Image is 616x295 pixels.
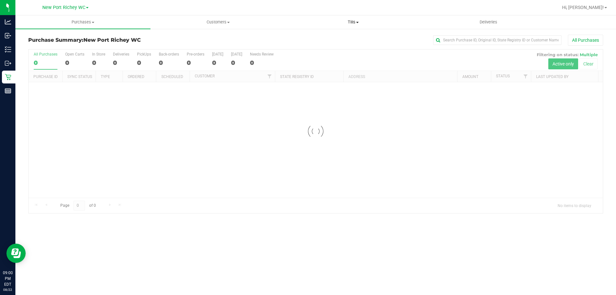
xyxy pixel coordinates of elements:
inline-svg: Inbound [5,32,11,39]
span: Hi, [PERSON_NAME]! [562,5,604,10]
button: All Purchases [568,35,603,46]
span: Tills [286,19,420,25]
a: Purchases [15,15,150,29]
iframe: Resource center [6,244,26,263]
span: New Port Richey WC [83,37,141,43]
span: Customers [151,19,285,25]
span: Purchases [15,19,150,25]
input: Search Purchase ID, Original ID, State Registry ID or Customer Name... [433,35,561,45]
p: 08/22 [3,287,13,292]
a: Customers [150,15,286,29]
inline-svg: Reports [5,88,11,94]
h3: Purchase Summary: [28,37,220,43]
inline-svg: Analytics [5,19,11,25]
p: 09:00 PM EDT [3,270,13,287]
span: New Port Richey WC [42,5,85,10]
span: Deliveries [471,19,506,25]
inline-svg: Outbound [5,60,11,66]
a: Tills [286,15,421,29]
inline-svg: Inventory [5,46,11,53]
a: Deliveries [421,15,556,29]
inline-svg: Retail [5,74,11,80]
